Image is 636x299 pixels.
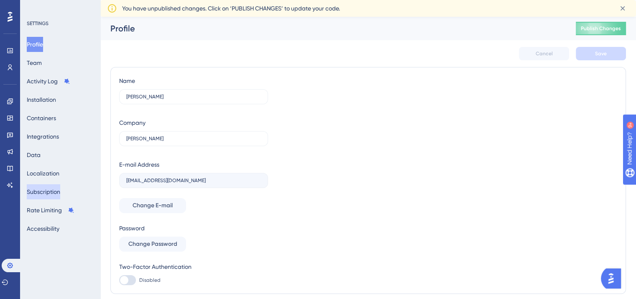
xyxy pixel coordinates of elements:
div: Profile [110,23,555,34]
button: Installation [27,92,56,107]
button: Profile [27,37,43,52]
div: Two-Factor Authentication [119,262,268,272]
button: Save [576,47,626,60]
button: Change E-mail [119,198,186,213]
button: Rate Limiting [27,203,74,218]
iframe: UserGuiding AI Assistant Launcher [601,266,626,291]
button: Subscription [27,184,60,199]
input: E-mail Address [126,178,261,183]
span: Save [595,50,607,57]
button: Team [27,55,42,70]
button: Integrations [27,129,59,144]
div: 9+ [57,4,62,11]
div: SETTINGS [27,20,95,27]
button: Accessibility [27,221,59,236]
div: E-mail Address [119,160,159,170]
div: Name [119,76,135,86]
input: Name Surname [126,94,261,100]
button: Publish Changes [576,22,626,35]
span: Publish Changes [581,25,621,32]
button: Activity Log [27,74,70,89]
button: Change Password [119,237,186,252]
span: Change E-mail [133,201,173,211]
span: Disabled [139,277,161,284]
button: Localization [27,166,59,181]
button: Containers [27,111,56,126]
button: Data [27,147,41,162]
span: Need Help? [20,2,52,12]
button: Cancel [519,47,569,60]
input: Company Name [126,136,261,142]
div: Company [119,118,146,128]
span: You have unpublished changes. Click on ‘PUBLISH CHANGES’ to update your code. [122,3,340,13]
div: Password [119,223,268,233]
span: Change Password [128,239,177,249]
span: Cancel [536,50,553,57]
